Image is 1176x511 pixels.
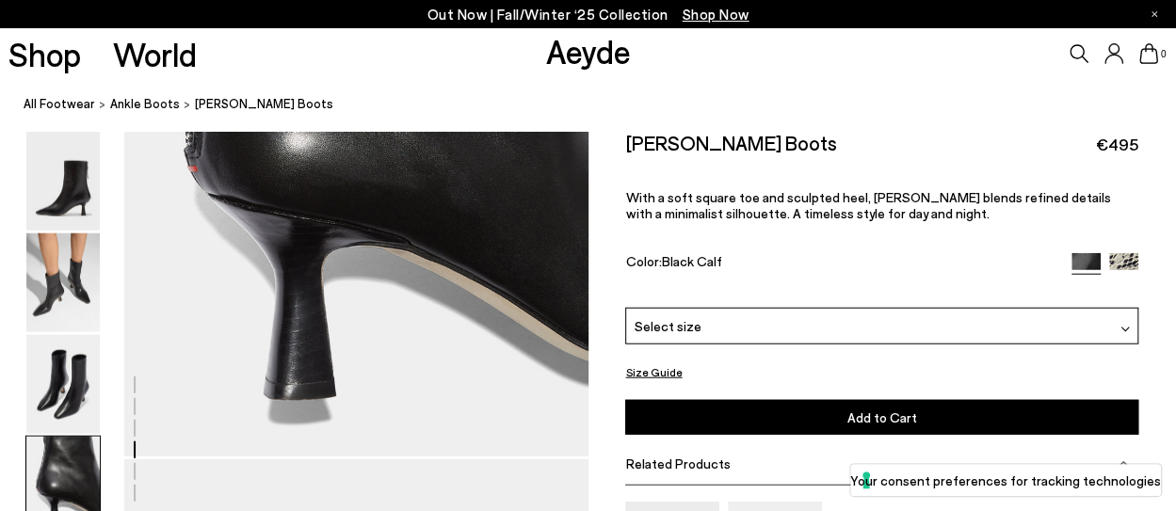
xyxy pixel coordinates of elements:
[26,335,100,434] img: Elina Ankle Boots - Image 3
[625,253,1055,275] div: Color:
[683,6,749,23] span: Navigate to /collections/new-in
[625,400,1138,435] button: Add to Cart
[1119,458,1128,468] img: svg%3E
[545,31,630,71] a: Aeyde
[625,455,730,471] span: Related Products
[26,233,100,332] img: Elina Ankle Boots - Image 2
[625,360,682,384] button: Size Guide
[24,94,95,114] a: All Footwear
[427,3,749,26] p: Out Now | Fall/Winter ‘25 Collection
[847,409,917,425] span: Add to Cart
[195,94,333,114] span: [PERSON_NAME] Boots
[625,188,1110,220] span: With a soft square toe and sculpted heel, [PERSON_NAME] blends refined details with a minimalist ...
[850,471,1161,490] label: Your consent preferences for tracking technologies
[1120,325,1130,334] img: svg%3E
[24,79,1176,131] nav: breadcrumb
[8,38,81,71] a: Shop
[1158,49,1168,59] span: 0
[1139,43,1158,64] a: 0
[661,253,721,269] span: Black Calf
[110,94,180,114] a: ankle boots
[110,96,180,111] span: ankle boots
[113,38,197,71] a: World
[850,464,1161,496] button: Your consent preferences for tracking technologies
[1096,133,1138,156] span: €495
[634,315,701,335] span: Select size
[26,132,100,231] img: Elina Ankle Boots - Image 1
[625,131,836,154] h2: [PERSON_NAME] Boots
